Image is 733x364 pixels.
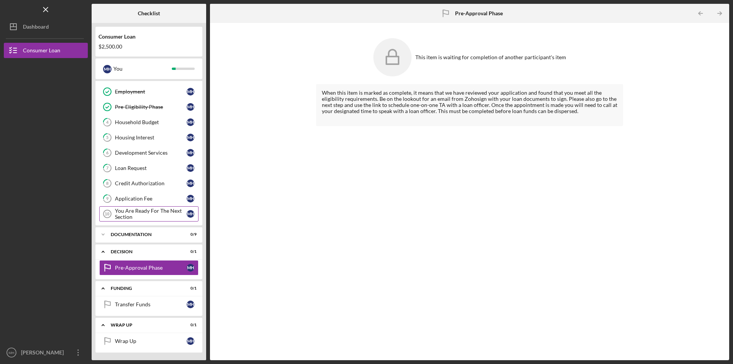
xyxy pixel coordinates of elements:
[187,103,194,111] div: M H
[187,264,194,272] div: M H
[106,181,108,186] tspan: 8
[9,351,15,355] text: MH
[115,165,187,171] div: Loan Request
[99,115,199,130] a: 4Household BudgetMH
[115,134,187,141] div: Housing Interest
[23,19,49,36] div: Dashboard
[23,43,60,60] div: Consumer Loan
[99,206,199,222] a: 10You Are Ready For The Next SectionMH
[111,249,178,254] div: Decision
[183,232,197,237] div: 0 / 9
[98,34,199,40] div: Consumer Loan
[187,134,194,141] div: M H
[115,301,187,307] div: Transfer Funds
[111,232,178,237] div: Documentation
[115,89,187,95] div: Employment
[111,286,178,291] div: Funding
[113,62,172,75] div: You
[99,84,199,99] a: EmploymentMH
[99,297,199,312] a: Transfer FundsMH
[106,150,109,155] tspan: 6
[111,323,178,327] div: Wrap up
[4,345,88,360] button: MH[PERSON_NAME]
[19,345,69,362] div: [PERSON_NAME]
[187,164,194,172] div: M H
[187,118,194,126] div: M H
[115,208,187,220] div: You Are Ready For The Next Section
[99,176,199,191] a: 8Credit AuthorizationMH
[99,333,199,349] a: Wrap UpMH
[115,265,187,271] div: Pre-Approval Phase
[455,10,503,16] b: Pre-Approval Phase
[99,160,199,176] a: 7Loan RequestMH
[187,149,194,157] div: M H
[4,19,88,34] button: Dashboard
[187,210,194,218] div: M H
[187,195,194,202] div: M H
[99,260,199,275] a: Pre-Approval PhaseMH
[115,180,187,186] div: Credit Authorization
[187,301,194,308] div: M H
[187,337,194,345] div: M H
[415,54,566,60] div: This item is waiting for completion of another participant's item
[106,120,109,125] tspan: 4
[183,286,197,291] div: 0 / 1
[115,119,187,125] div: Household Budget
[115,150,187,156] div: Development Services
[106,166,109,171] tspan: 7
[103,65,111,73] div: M H
[115,196,187,202] div: Application Fee
[106,196,109,201] tspan: 9
[115,338,187,344] div: Wrap Up
[4,43,88,58] button: Consumer Loan
[98,44,199,50] div: $2,500.00
[183,249,197,254] div: 0 / 1
[99,191,199,206] a: 9Application FeeMH
[99,99,199,115] a: Pre-Eligibility PhaseMH
[99,130,199,145] a: 5Housing InterestMH
[99,145,199,160] a: 6Development ServicesMH
[105,212,109,216] tspan: 10
[115,104,187,110] div: Pre-Eligibility Phase
[322,90,617,120] div: When this item is marked as complete, it means that we have reviewed your application and found t...
[187,88,194,95] div: M H
[106,135,108,140] tspan: 5
[187,180,194,187] div: M H
[183,323,197,327] div: 0 / 1
[138,10,160,16] b: Checklist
